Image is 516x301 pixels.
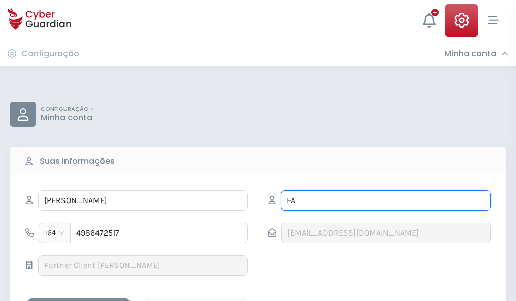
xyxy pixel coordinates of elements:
[44,225,65,241] span: +54
[21,49,79,59] h3: Configuração
[431,9,439,16] div: +
[41,106,93,113] p: CONFIGURAÇÃO >
[40,155,115,168] b: Suas informações
[41,113,93,123] p: Minha conta
[444,49,496,59] h3: Minha conta
[444,49,508,59] div: Minha conta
